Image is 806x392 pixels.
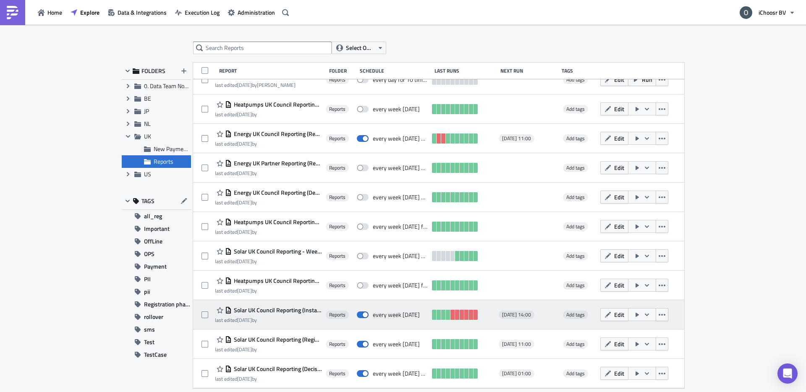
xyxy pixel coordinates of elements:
[566,105,585,113] span: Add tags
[232,306,322,314] span: Solar UK Council Reporting (Installation) new
[373,193,428,201] div: every week on Monday until August 5, 2025
[566,369,585,377] span: Add tags
[563,222,588,231] span: Add tags
[232,159,322,167] span: Energy UK Partner Reporting (Registration)
[346,43,374,52] span: Select Owner
[122,311,191,323] button: rollover
[122,273,191,285] button: PII
[329,68,356,74] div: Folder
[614,369,624,378] span: Edit
[185,8,220,17] span: Execution Log
[566,164,585,172] span: Add tags
[759,8,786,17] span: iChoosr BV
[144,94,151,103] span: BE
[600,337,628,350] button: Edit
[329,341,345,348] span: Reports
[141,67,165,75] span: FOLDERS
[329,223,345,230] span: Reports
[171,6,224,19] button: Execution Log
[373,223,428,230] div: every week on Monday for 6 times
[566,311,585,319] span: Add tags
[502,370,531,377] span: [DATE] 01:00
[566,193,585,201] span: Add tags
[122,323,191,336] button: sms
[47,8,62,17] span: Home
[122,260,191,273] button: Payment
[614,251,624,260] span: Edit
[600,308,628,321] button: Edit
[215,346,322,353] div: last edited by
[144,210,162,222] span: all_reg
[563,281,588,290] span: Add tags
[329,311,345,318] span: Reports
[144,222,170,235] span: Important
[215,229,322,235] div: last edited by
[144,132,151,141] span: UK
[628,73,656,86] button: Run
[642,75,652,84] span: Run
[566,340,585,348] span: Add tags
[329,282,345,289] span: Reports
[66,6,104,19] button: Explore
[80,8,99,17] span: Explore
[373,340,420,348] div: every week on Monday
[600,249,628,262] button: Edit
[237,199,252,206] time: 2025-07-22T08:23:19Z
[237,169,252,177] time: 2025-05-23T12:06:40Z
[563,164,588,172] span: Add tags
[144,273,151,285] span: PII
[104,6,171,19] button: Data & Integrations
[373,105,420,113] div: every week on Monday
[144,107,149,115] span: JP
[122,348,191,361] button: TestCase
[614,281,624,290] span: Edit
[118,8,167,17] span: Data & Integrations
[562,68,597,74] div: Tags
[215,170,322,176] div: last edited by
[563,369,588,378] span: Add tags
[144,81,230,90] span: 0. Data Team Notebooks & Reports
[122,222,191,235] button: Important
[566,222,585,230] span: Add tags
[224,6,279,19] button: Administration
[777,363,798,384] div: Open Intercom Messenger
[614,310,624,319] span: Edit
[232,101,322,108] span: Heatpumps UK Council Reporting (Delivery)
[329,253,345,259] span: Reports
[215,82,313,88] div: last edited by [PERSON_NAME]
[566,134,585,142] span: Add tags
[215,111,322,118] div: last edited by
[144,170,151,178] span: US
[232,277,322,285] span: Heatpumps UK Council Reporting (Registration)
[373,135,428,142] div: every week on Monday until October 31, 2025
[329,135,345,142] span: Reports
[215,199,322,206] div: last edited by
[600,73,628,86] button: Edit
[614,222,624,231] span: Edit
[502,135,531,142] span: [DATE] 11:00
[500,68,558,74] div: Next Run
[154,144,231,153] span: New Payment Process Reports
[237,375,252,383] time: 2025-09-02T14:19:13Z
[232,248,322,255] span: Solar UK Council Reporting - Weekly (Installation)
[502,341,531,348] span: [DATE] 11:00
[144,248,154,260] span: OPS
[566,76,585,84] span: Add tags
[238,8,275,17] span: Administration
[614,163,624,172] span: Edit
[237,316,252,324] time: 2025-09-02T09:36:10Z
[232,130,322,138] span: Energy UK Council Reporting (Registration)
[566,252,585,260] span: Add tags
[232,336,322,343] span: Solar UK Council Reporting (Registration)
[237,287,252,295] time: 2025-04-10T07:28:18Z
[600,161,628,174] button: Edit
[614,75,624,84] span: Edit
[563,193,588,201] span: Add tags
[232,189,322,196] span: Energy UK Council Reporting (Decision)
[329,370,345,377] span: Reports
[600,367,628,380] button: Edit
[600,191,628,204] button: Edit
[34,6,66,19] button: Home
